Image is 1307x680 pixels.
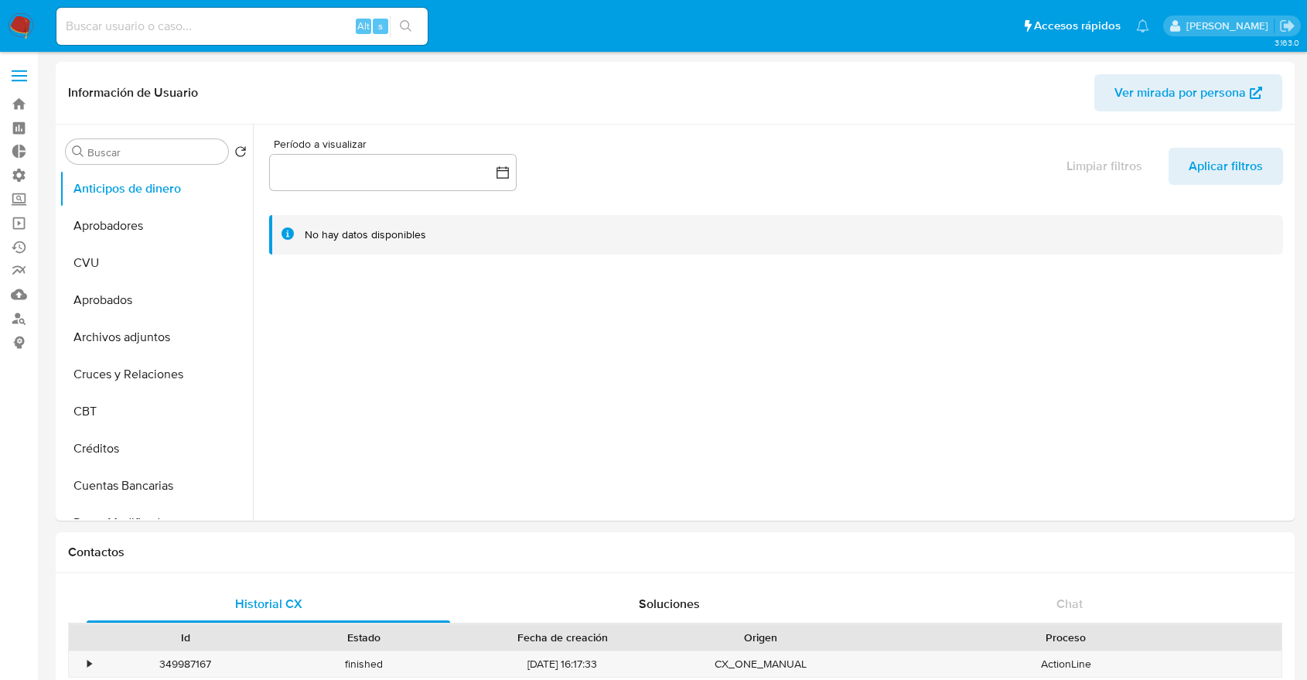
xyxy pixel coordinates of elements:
[453,651,671,677] div: [DATE] 16:17:33
[60,467,253,504] button: Cuentas Bancarias
[850,651,1281,677] div: ActionLine
[60,319,253,356] button: Archivos adjuntos
[234,145,247,162] button: Volver al orden por defecto
[682,630,839,645] div: Origen
[60,282,253,319] button: Aprobados
[60,393,253,430] button: CBT
[390,15,421,37] button: search-icon
[235,595,302,613] span: Historial CX
[60,430,253,467] button: Créditos
[68,545,1282,560] h1: Contactos
[1136,19,1149,32] a: Notificaciones
[1114,74,1246,111] span: Ver mirada por persona
[60,356,253,393] button: Cruces y Relaciones
[87,145,222,159] input: Buscar
[378,19,383,33] span: s
[861,630,1271,645] div: Proceso
[56,16,428,36] input: Buscar usuario o caso...
[72,145,84,158] button: Buscar
[107,630,264,645] div: Id
[671,651,850,677] div: CX_ONE_MANUAL
[60,244,253,282] button: CVU
[285,630,442,645] div: Estado
[1186,19,1274,33] p: juan.tosini@mercadolibre.com
[1094,74,1282,111] button: Ver mirada por persona
[96,651,275,677] div: 349987167
[1279,18,1295,34] a: Salir
[639,595,700,613] span: Soluciones
[60,504,253,542] button: Datos Modificados
[464,630,660,645] div: Fecha de creación
[275,651,453,677] div: finished
[1034,18,1121,34] span: Accesos rápidos
[60,207,253,244] button: Aprobadores
[68,85,198,101] h1: Información de Usuario
[87,657,91,671] div: •
[1056,595,1083,613] span: Chat
[60,170,253,207] button: Anticipos de dinero
[357,19,370,33] span: Alt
